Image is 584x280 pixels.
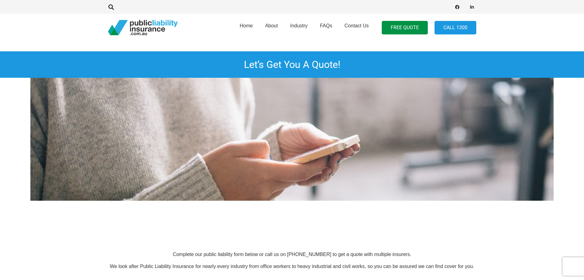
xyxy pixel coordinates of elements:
[496,201,527,231] img: Vero
[108,20,178,35] a: pli_logotransparent
[204,201,234,231] img: cgu
[105,4,118,10] a: Search
[314,12,338,43] a: FAQs
[265,23,278,28] span: About
[382,21,428,35] a: FREE QUOTE
[338,12,375,43] a: Contact Us
[108,263,476,270] p: We look after Public Liability Insurance for nearly every industry from office workers to heavy i...
[453,3,462,11] a: Facebook
[108,251,476,258] p: Complete our public liability form below or call us on [PHONE_NUMBER] to get a quote with multipl...
[106,201,137,231] img: qbe
[30,78,554,201] img: Public liability insurance quote
[290,23,307,28] span: Industry
[234,12,259,43] a: Home
[435,21,476,35] a: Call 1300
[344,23,369,28] span: Contact Us
[240,23,253,28] span: Home
[399,201,429,231] img: zurich
[320,23,332,28] span: FAQs
[9,201,40,231] img: protecsure
[284,12,314,43] a: Industry
[468,3,476,11] a: LinkedIn
[259,12,284,43] a: About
